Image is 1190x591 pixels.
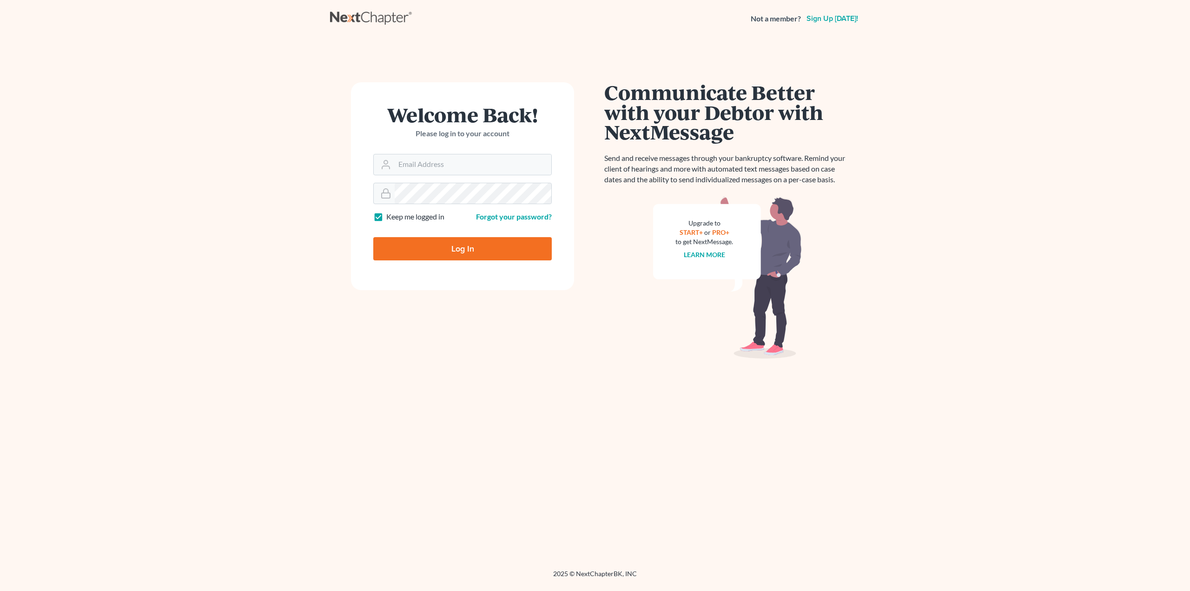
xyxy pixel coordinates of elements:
img: nextmessage_bg-59042aed3d76b12b5cd301f8e5b87938c9018125f34e5fa2b7a6b67550977c72.svg [653,196,802,359]
a: Sign up [DATE]! [805,15,860,22]
p: Please log in to your account [373,128,552,139]
input: Email Address [395,154,551,175]
strong: Not a member? [751,13,801,24]
a: Forgot your password? [476,212,552,221]
a: START+ [680,228,703,236]
input: Log In [373,237,552,260]
span: or [704,228,711,236]
label: Keep me logged in [386,212,444,222]
h1: Communicate Better with your Debtor with NextMessage [604,82,851,142]
h1: Welcome Back! [373,105,552,125]
a: Learn more [684,251,725,259]
p: Send and receive messages through your bankruptcy software. Remind your client of hearings and mo... [604,153,851,185]
div: Upgrade to [675,219,733,228]
div: 2025 © NextChapterBK, INC [330,569,860,586]
div: to get NextMessage. [675,237,733,246]
a: PRO+ [712,228,729,236]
